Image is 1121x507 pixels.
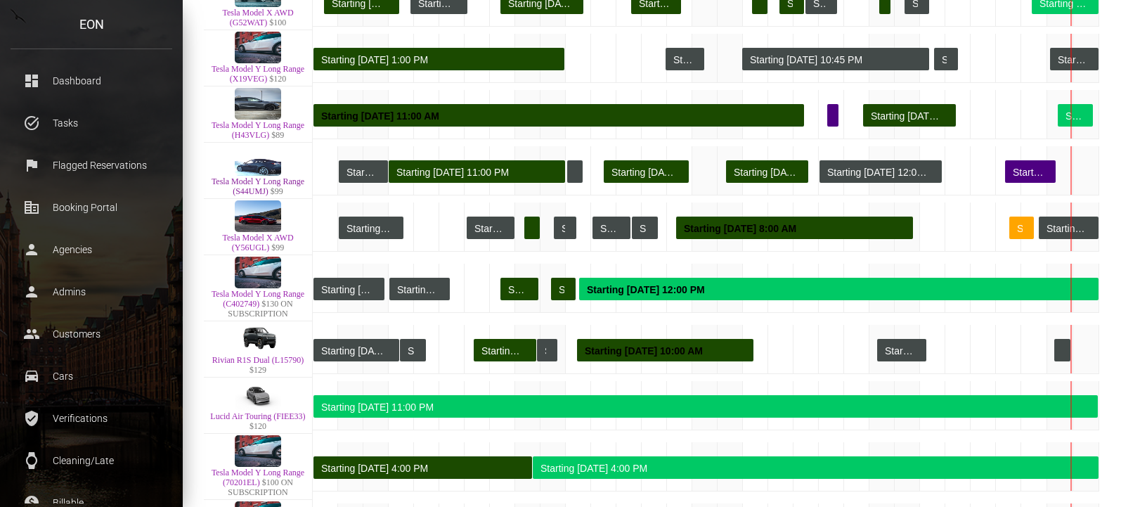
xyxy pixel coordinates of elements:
[313,104,804,127] div: Rented for 29 days, 23 hours by daniel treisman . Current status is completed .
[389,278,450,300] div: Rented for 2 days, 10 hours by Admin Block . Current status is rental .
[346,217,392,240] div: Starting [DATE] 12:00 AM
[567,160,583,183] div: Rented for 15 hours by Admin Block . Current status is rental .
[467,217,514,239] div: Rented for 1 day, 22 hours by Admin Block . Current status is rental .
[271,186,283,196] span: $99
[666,48,704,70] div: Rented for 1 day, 13 hours by Admin Block . Current status is rental .
[204,199,313,255] td: Tesla Model X AWD (Y56UGL) $99 7SAXCAE53PF422066
[577,339,753,361] div: Rented for 7 days by Jessica Catananzi . Current status is completed .
[212,468,304,487] a: Tesla Model Y Long Range (70201EL)
[942,49,947,71] div: Starting [DATE] 12:30 PM
[11,316,172,352] a: people Customers
[611,161,678,184] div: Starting [DATE] 11:00 AM
[877,339,926,361] div: Rented for 1 day, 23 hours by Admin Block . Current status is rental .
[235,144,281,176] img: Tesla Model Y Long Range (S44UMJ)
[250,421,266,431] span: $120
[228,299,292,319] span: $130 ON SUBSCRIPTION
[1039,217,1099,239] div: Rented for 3 days, 6 hours by Admin Block . Current status is rental .
[11,63,172,98] a: dashboard Dashboard
[562,217,565,240] div: Starting [DATE] 12:15 PM
[934,48,958,70] div: Rented for 23 hours by Admin Block . Current status is rental .
[551,278,576,300] div: Rented for 1 day by Roman Tyutyunov . Current status is completed .
[640,217,647,240] div: Starting [DATE] 2:00 PM
[474,339,536,361] div: Rented for 2 days, 12 hours by Jeremia Brynard . Current status is completed .
[339,217,403,239] div: Rented for 2 days, 14 hours by Admin Block . Current status is rental .
[11,274,172,309] a: person Admins
[11,148,172,183] a: flag Flagged Reservations
[212,177,304,196] a: Tesla Model Y Long Range (S44UMJ)
[210,411,305,421] a: Lucid Air Touring (FIEE33)
[540,457,1087,480] div: Starting [DATE] 4:00 PM
[222,233,293,252] a: Tesla Model X AWD (Y56UGL)
[742,48,929,70] div: Rented for 7 days, 10 hours by Admin Block . Current status is rental .
[313,339,399,361] div: Rented for 4 days, 12 hours by Admin Block . Current status is rental .
[559,278,564,301] div: Starting [DATE] 9:00 AM
[1054,339,1070,361] div: Rented for 16 hours by Admin Block . Current status is rental .
[269,18,286,27] span: $100
[21,239,162,260] p: Agencies
[827,161,931,184] div: Starting [DATE] 12:00 AM
[204,321,313,378] td: Rivian R1S Dual (L15790) $129 7PDSGABA0PN022103
[632,217,658,239] div: Rented for 1 day, 1 hours by Admin Block . Current status is rental .
[21,155,162,176] p: Flagged Reservations
[11,232,172,267] a: person Agencies
[235,379,281,411] img: Lucid Air Touring (FIEE33)
[321,278,373,301] div: Starting [DATE] 3:15 PM
[1058,49,1087,71] div: Starting [DATE] 2:00 AM
[321,49,553,71] div: Starting [DATE] 1:00 PM
[1047,217,1087,240] div: Starting [DATE] 4:00 PM
[1065,105,1082,127] div: Starting [DATE] 9:00 AM
[827,104,838,127] div: Rented for 11 hours by John Harrington . Current status is cleaning .
[500,278,538,300] div: Rented for 1 day, 13 hours by John Rua . Current status is completed .
[524,217,540,239] div: Rented for 15 hours by Mariama Diallo . Current status is completed .
[587,284,705,295] strong: Starting [DATE] 12:00 PM
[11,443,172,478] a: watch Cleaning/Late
[313,395,1098,418] div: Rented for 36 days by Pervez Akhtar . Current status is rental .
[481,340,525,362] div: Starting [DATE] 8:00 AM
[389,160,565,183] div: Rented for 7 days by Riazul Alam . Current status is completed .
[21,366,162,387] p: Cars
[11,359,172,394] a: drive_eta Cars
[545,340,546,362] div: Starting [DATE] 8:00 PM
[1017,217,1023,240] div: Starting [DATE] 12:00 PM
[212,64,304,84] a: Tesla Model Y Long Range (X19VEG)
[474,217,503,240] div: Starting [DATE] 1:30 AM
[271,130,284,140] span: $89
[11,401,172,436] a: verified_user Verifications
[819,160,942,183] div: Rented for 4 days, 20 hours by Admin Block . Current status is rental .
[313,456,532,479] div: Rented for 30 days by lavada Cruse . Current status is completed .
[212,289,304,309] a: Tesla Model Y Long Range (C402749)
[676,217,913,239] div: Rented for 9 days, 9 hours by Jake Hannan . Current status is completed .
[734,161,797,184] div: Starting [DATE] 7:00 AM
[321,457,521,480] div: Starting [DATE] 4:00 PM
[269,74,286,84] span: $120
[673,49,693,71] div: Starting [DATE] 10:15 PM
[204,378,313,434] td: Lucid Air Touring (FIEE33) $120 50EA1TEA6RA006523
[863,104,956,127] div: Rented for 3 days, 17 hours by Konstantin Koretskiy . Current status is completed .
[21,70,162,91] p: Dashboard
[204,143,313,199] td: Tesla Model Y Long Range (S44UMJ) $99 5YJYGDEEXMF268510
[204,434,313,500] td: Tesla Model Y Long Range (70201EL) $100 ON SUBSCRIPTION 7SAYGDEE0NF480028
[508,278,527,301] div: Starting [DATE] 9:00 AM
[235,257,281,288] img: Tesla Model Y Long Range (C402749)
[222,8,293,27] a: Tesla Model X AWD (G52WAT)
[250,365,266,375] span: $129
[21,281,162,302] p: Admins
[212,355,304,365] a: Rivian R1S Dual (L15790)
[235,323,281,354] img: Rivian R1S Dual (L15790)
[684,223,796,234] strong: Starting [DATE] 8:00 AM
[1050,48,1099,70] div: Rented for 4 days, 21 hours by Admin Block . Current status is rental .
[321,110,439,122] strong: Starting [DATE] 11:00 AM
[235,200,281,232] img: Tesla Model X AWD (Y56UGL)
[313,48,564,70] div: Rented for 31 days, 9 hours by salomon kouassi . Current status is completed .
[321,340,388,362] div: Starting [DATE] 9:30 PM
[204,30,313,86] td: Tesla Model Y Long Range (X19VEG) $120 7SAYGDEE3NF385656
[397,278,439,301] div: Starting [DATE] 12:00 AM
[21,323,162,345] p: Customers
[21,113,162,134] p: Tasks
[396,161,554,184] div: Starting [DATE] 11:00 PM
[204,86,313,143] td: Tesla Model Y Long Range (H43VLG) $89 7SAYGDEE2PA208242
[235,435,281,467] img: Tesla Model Y Long Range (70201EL)
[212,120,304,140] a: Tesla Model Y Long Range (H43VLG)
[533,456,1099,479] div: Rented for 30 days by lavada Cruse . Current status is rental .
[339,160,388,183] div: Rented for 1 day, 23 hours by Admin Block . Current status is rental .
